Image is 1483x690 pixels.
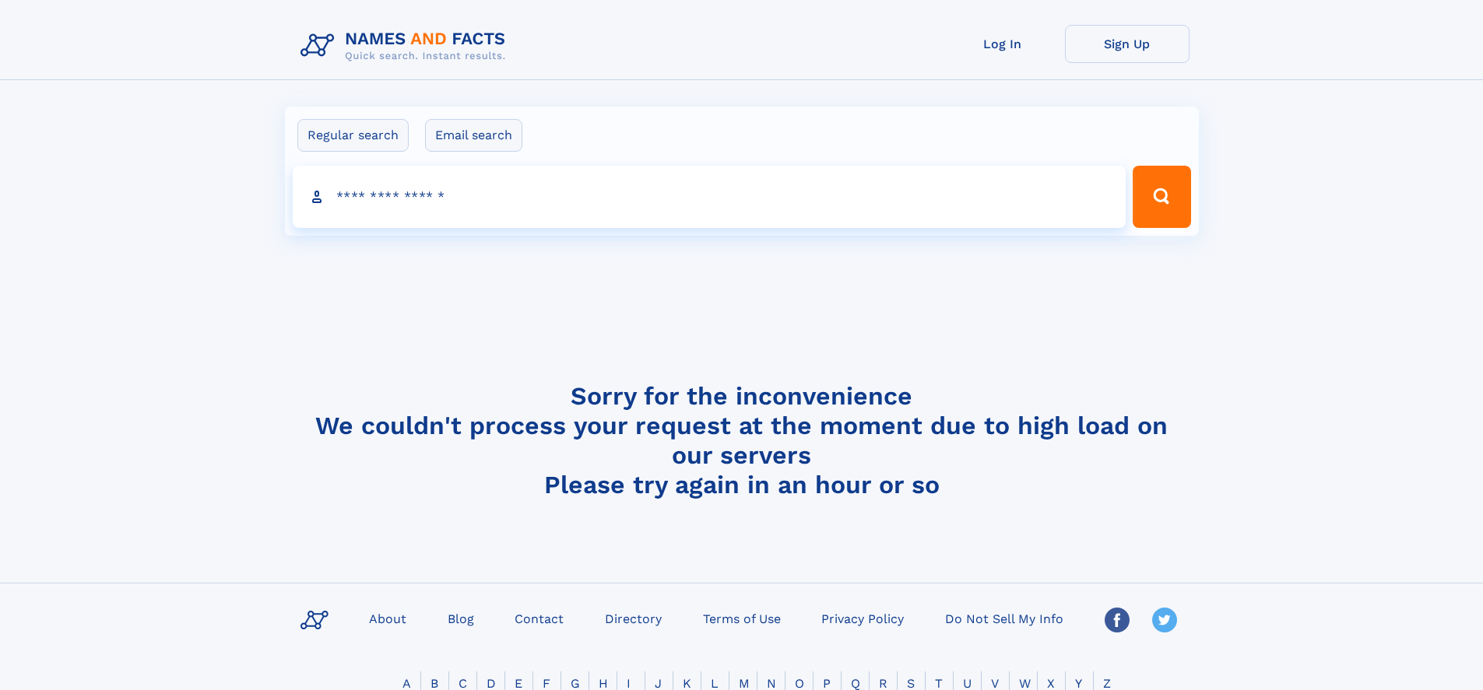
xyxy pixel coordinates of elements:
a: Sign Up [1065,25,1190,63]
label: Regular search [297,119,409,152]
a: Blog [441,607,480,629]
img: Logo Names and Facts [294,25,518,67]
a: Privacy Policy [815,607,910,629]
img: Facebook [1105,608,1130,632]
img: Twitter [1152,608,1177,632]
label: Email search [425,119,522,152]
button: Search Button [1133,166,1190,228]
a: Directory [599,607,668,629]
input: search input [293,166,1126,228]
a: Terms of Use [697,607,787,629]
a: Log In [940,25,1065,63]
a: Do Not Sell My Info [939,607,1070,629]
a: About [363,607,413,629]
h4: Sorry for the inconvenience We couldn't process your request at the moment due to high load on ou... [294,381,1190,499]
a: Contact [508,607,570,629]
